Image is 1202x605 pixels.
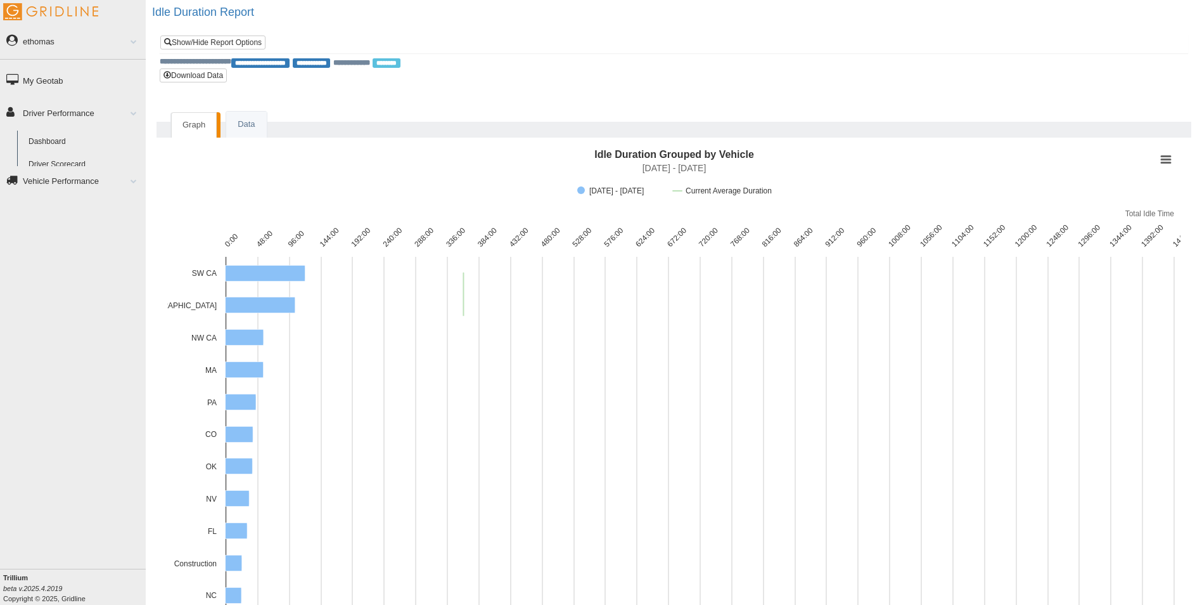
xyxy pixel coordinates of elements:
text: 768:00 [729,226,751,249]
a: Graph [171,112,217,138]
text: CO [205,430,217,439]
text: 336:00 [444,226,467,249]
path: Construction, 1,006,573,000. 1/1/2025 - 9/15/2025. [226,556,242,571]
path: FL, 1,326,546,000. 1/1/2025 - 9/15/2025. [226,523,247,539]
text: NW CA [191,334,217,342]
text: 1008:00 [886,223,912,249]
a: Data [226,112,266,138]
path: NC, 977,003,000. 1/1/2025 - 9/15/2025. [226,588,241,604]
path: TX, 4,237,034,000. 1/1/2025 - 9/15/2025. [226,297,295,313]
path: NW CA, 2,319,634,000. 1/1/2025 - 9/15/2025. [226,330,264,346]
img: Gridline [3,3,98,20]
text: 96:00 [286,229,306,249]
path: MA, 2,307,169,000. 1/1/2025 - 9/15/2025. [226,362,264,378]
text: 912:00 [824,226,847,249]
text: Total Idle Time [1125,210,1175,219]
text: [DATE] - [DATE] [643,163,706,173]
button: View chart menu, Idle Duration Grouped by Vehicle [1157,151,1175,169]
text: OK [206,462,217,471]
text: MA [205,366,217,375]
a: Dashboard [23,131,146,153]
button: Download Data [160,68,227,82]
h2: Idle Duration Report [152,6,1202,19]
text: Idle Duration Grouped by Vehicle [594,149,754,160]
text: SW CA [192,269,217,278]
text: NC [206,591,217,600]
text: 0:00 [223,232,240,249]
text: 720:00 [697,226,720,249]
text: 672:00 [665,226,688,249]
text: 288:00 [412,226,435,249]
a: Show/Hide Report Options [160,36,265,49]
text: 384:00 [476,226,499,249]
text: 480:00 [539,226,562,249]
path: CO, 1,676,907,000. 1/1/2025 - 9/15/2025. [226,427,253,443]
text: PA [207,398,217,407]
text: 1200:00 [1013,223,1039,249]
b: Trillium [3,574,28,582]
text: 864:00 [792,226,815,249]
text: 1248:00 [1045,223,1071,249]
text: 432:00 [508,226,530,249]
text: 1296:00 [1076,223,1102,249]
text: FL [208,527,217,536]
text: 240:00 [381,226,404,249]
button: Show 1/1/2025 - 9/15/2025 [577,186,660,195]
text: NV [206,495,217,504]
path: OK, 1,646,669,000. 1/1/2025 - 9/15/2025. [226,459,253,474]
path: PA, 1,862,148,000. 1/1/2025 - 9/15/2025. [226,394,256,410]
text: 960:00 [855,226,878,249]
text: 816:00 [760,226,783,249]
text: 1392:00 [1139,223,1165,249]
text: 48:00 [255,229,274,249]
path: SW CA, 4,845,603,000. 1/1/2025 - 9/15/2025. [226,266,305,282]
button: Show Current Average Duration [673,186,772,195]
i: beta v.2025.4.2019 [3,585,62,592]
text: 192:00 [350,226,373,249]
text: [GEOGRAPHIC_DATA] [137,301,217,310]
text: 1104:00 [950,223,976,249]
text: 624:00 [634,226,656,249]
text: 1344:00 [1108,223,1134,249]
text: 144:00 [318,226,341,249]
text: 1056:00 [918,223,944,249]
text: 576:00 [602,226,625,249]
a: Driver Scorecard [23,153,146,176]
path: NV, 1,447,263,000. 1/1/2025 - 9/15/2025. [226,491,250,507]
div: Copyright © 2025, Gridline [3,573,146,604]
text: 528:00 [571,226,594,249]
text: Construction [174,559,217,568]
text: 1152:00 [981,223,1007,249]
